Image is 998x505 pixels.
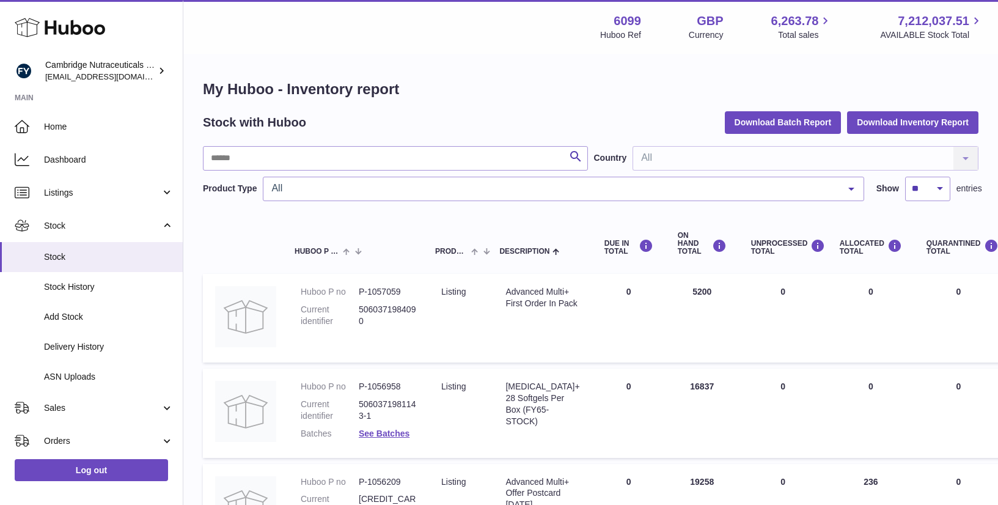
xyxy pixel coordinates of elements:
[44,187,161,199] span: Listings
[45,72,180,81] span: [EMAIL_ADDRESS][DOMAIN_NAME]
[301,476,359,488] dt: Huboo P no
[441,287,466,297] span: listing
[435,248,468,256] span: Product Type
[778,29,832,41] span: Total sales
[44,220,161,232] span: Stock
[614,13,641,29] strong: 6099
[441,382,466,391] span: listing
[44,341,174,353] span: Delivery History
[203,183,257,194] label: Product Type
[215,381,276,442] img: product image
[751,239,815,256] div: UNPROCESSED Total
[44,121,174,133] span: Home
[215,286,276,347] img: product image
[15,62,33,80] img: huboo@camnutra.com
[44,251,174,263] span: Stock
[739,274,827,363] td: 0
[44,402,161,414] span: Sales
[359,429,409,438] a: See Batches
[203,79,978,99] h1: My Huboo - Inventory report
[840,239,902,256] div: ALLOCATED Total
[359,286,417,298] dd: P-1057059
[689,29,724,41] div: Currency
[505,286,579,309] div: Advanced Multi+ First Order In Pack
[301,286,359,298] dt: Huboo P no
[739,369,827,458] td: 0
[592,369,666,458] td: 0
[44,371,174,383] span: ASN Uploads
[499,248,549,256] span: Description
[956,183,982,194] span: entries
[594,152,627,164] label: Country
[301,428,359,440] dt: Batches
[956,287,961,297] span: 0
[697,13,723,29] strong: GBP
[880,13,983,41] a: 7,212,037.51 AVAILABLE Stock Total
[725,111,842,133] button: Download Batch Report
[678,232,727,256] div: ON HAND Total
[600,29,641,41] div: Huboo Ref
[441,477,466,487] span: listing
[926,239,991,256] div: QUARANTINED Total
[268,182,838,194] span: All
[359,476,417,488] dd: P-1056209
[771,13,833,41] a: 6,263.78 Total sales
[771,13,819,29] span: 6,263.78
[44,154,174,166] span: Dashboard
[827,274,914,363] td: 0
[44,311,174,323] span: Add Stock
[592,274,666,363] td: 0
[44,435,161,447] span: Orders
[301,399,359,422] dt: Current identifier
[880,29,983,41] span: AVAILABLE Stock Total
[301,304,359,327] dt: Current identifier
[827,369,914,458] td: 0
[15,459,168,481] a: Log out
[295,248,340,256] span: Huboo P no
[666,274,739,363] td: 5200
[203,114,306,131] h2: Stock with Huboo
[505,381,579,427] div: [MEDICAL_DATA]+ 28 Softgels Per Box (FY65-STOCK)
[898,13,969,29] span: 7,212,037.51
[666,369,739,458] td: 16837
[359,304,417,327] dd: 5060371984090
[45,59,155,83] div: Cambridge Nutraceuticals Ltd
[359,399,417,422] dd: 5060371981143-1
[604,239,653,256] div: DUE IN TOTAL
[876,183,899,194] label: Show
[44,281,174,293] span: Stock History
[847,111,978,133] button: Download Inventory Report
[301,381,359,393] dt: Huboo P no
[956,477,961,487] span: 0
[956,382,961,391] span: 0
[359,381,417,393] dd: P-1056958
